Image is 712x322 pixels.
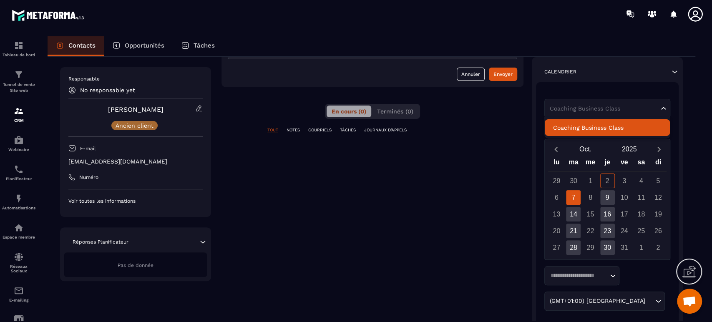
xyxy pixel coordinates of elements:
[68,75,203,82] p: Responsable
[616,156,633,171] div: ve
[548,297,647,306] span: (GMT+01:00) [GEOGRAPHIC_DATA]
[104,36,173,56] a: Opportunités
[2,298,35,302] p: E-mailing
[327,106,371,117] button: En cours (0)
[600,224,615,238] div: 23
[2,246,35,279] a: social-networksocial-networkRéseaux Sociaux
[544,292,665,311] div: Search for option
[2,279,35,309] a: emailemailE-mailing
[287,127,300,133] p: NOTES
[549,207,564,221] div: 13
[549,224,564,238] div: 20
[173,36,223,56] a: Tâches
[651,143,667,155] button: Next month
[582,156,599,171] div: me
[651,190,665,205] div: 12
[548,143,564,155] button: Previous month
[600,240,615,255] div: 30
[544,68,576,75] p: Calendrier
[607,142,651,156] button: Open years overlay
[651,207,665,221] div: 19
[617,207,631,221] div: 17
[14,286,24,296] img: email
[553,123,662,132] p: Coaching Business Class
[634,190,649,205] div: 11
[617,174,631,188] div: 3
[649,156,667,171] div: di
[2,82,35,93] p: Tunnel de vente Site web
[677,289,702,314] div: Ouvrir le chat
[633,156,650,171] div: sa
[2,187,35,216] a: automationsautomationsAutomatisations
[583,207,598,221] div: 15
[544,99,670,118] div: Search for option
[617,240,631,255] div: 31
[617,190,631,205] div: 10
[549,174,564,188] div: 29
[14,164,24,174] img: scheduler
[651,224,665,238] div: 26
[564,142,607,156] button: Open months overlay
[308,127,332,133] p: COURRIELS
[2,235,35,239] p: Espace membre
[118,262,153,268] span: Pas de donnée
[549,240,564,255] div: 27
[548,156,667,255] div: Calendar wrapper
[2,63,35,100] a: formationformationTunnel de vente Site web
[566,224,581,238] div: 21
[332,108,366,115] span: En cours (0)
[79,174,98,181] p: Numéro
[566,240,581,255] div: 28
[194,42,215,49] p: Tâches
[565,156,582,171] div: ma
[600,190,615,205] div: 9
[651,240,665,255] div: 2
[14,135,24,145] img: automations
[12,8,87,23] img: logo
[493,70,513,78] div: Envoyer
[647,297,653,306] input: Search for option
[14,223,24,233] img: automations
[125,42,164,49] p: Opportunités
[377,108,413,115] span: Terminés (0)
[634,240,649,255] div: 1
[548,174,667,255] div: Calendar days
[489,68,517,81] button: Envoyer
[2,100,35,129] a: formationformationCRM
[566,174,581,188] div: 30
[566,190,581,205] div: 7
[73,239,128,245] p: Réponses Planificateur
[2,158,35,187] a: schedulerschedulerPlanificateur
[651,174,665,188] div: 5
[600,174,615,188] div: 2
[548,156,565,171] div: lu
[457,68,485,81] button: Annuler
[2,176,35,181] p: Planificateur
[583,240,598,255] div: 29
[583,174,598,188] div: 1
[68,158,203,166] p: [EMAIL_ADDRESS][DOMAIN_NAME]
[2,206,35,210] p: Automatisations
[14,106,24,116] img: formation
[14,40,24,50] img: formation
[14,252,24,262] img: social-network
[2,53,35,57] p: Tableau de bord
[549,190,564,205] div: 6
[634,207,649,221] div: 18
[340,127,356,133] p: TÂCHES
[2,118,35,123] p: CRM
[600,207,615,221] div: 16
[617,224,631,238] div: 24
[14,70,24,80] img: formation
[634,224,649,238] div: 25
[68,198,203,204] p: Voir toutes les informations
[364,127,407,133] p: JOURNAUX D'APPELS
[2,34,35,63] a: formationformationTableau de bord
[80,145,96,152] p: E-mail
[14,194,24,204] img: automations
[544,266,619,285] div: Search for option
[548,272,608,280] input: Search for option
[599,156,616,171] div: je
[48,36,104,56] a: Contacts
[2,216,35,246] a: automationsautomationsEspace membre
